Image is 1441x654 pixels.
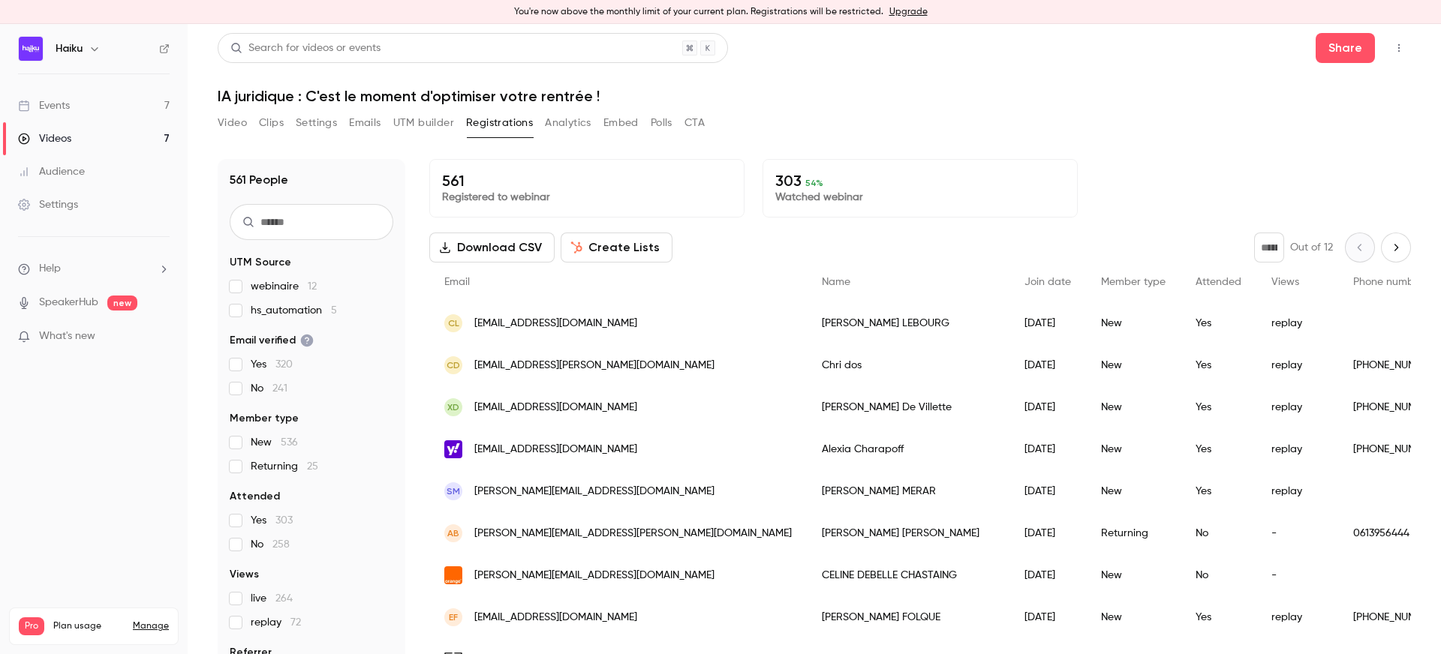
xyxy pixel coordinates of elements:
div: New [1086,344,1181,386]
div: [PERSON_NAME] MERAR [807,470,1009,512]
div: Yes [1181,386,1256,428]
span: Member type [230,411,299,426]
div: Videos [18,131,71,146]
span: [PERSON_NAME][EMAIL_ADDRESS][PERSON_NAME][DOMAIN_NAME] [474,526,792,541]
span: [EMAIL_ADDRESS][DOMAIN_NAME] [474,610,637,625]
span: Views [1271,277,1299,287]
span: [PERSON_NAME][EMAIL_ADDRESS][DOMAIN_NAME] [474,484,714,499]
div: Yes [1181,344,1256,386]
span: 12 [308,281,317,292]
span: Attended [1196,277,1241,287]
img: Haiku [19,37,43,61]
div: [DATE] [1009,428,1086,470]
span: 54 % [805,178,823,188]
div: Audience [18,164,85,179]
button: Share [1316,33,1375,63]
div: [PERSON_NAME] De Villette [807,386,1009,428]
span: [EMAIL_ADDRESS][DOMAIN_NAME] [474,316,637,331]
button: Create Lists [561,232,672,262]
span: hs_automation [251,303,337,318]
span: Join date [1024,277,1071,287]
a: Upgrade [889,6,928,18]
a: Manage [133,620,169,632]
div: [PERSON_NAME] LEBOURG [807,302,1009,344]
span: live [251,591,293,606]
span: Email verified [230,333,314,348]
span: 320 [275,359,293,370]
h6: Haiku [56,41,83,56]
button: Polls [651,111,672,135]
div: Yes [1181,470,1256,512]
button: Analytics [545,111,591,135]
button: Emails [349,111,381,135]
div: - [1256,512,1338,554]
span: Phone number [1353,277,1424,287]
div: New [1086,386,1181,428]
p: Out of 12 [1290,240,1333,255]
button: Clips [259,111,284,135]
span: 241 [272,383,287,394]
span: Plan usage [53,620,124,632]
button: Video [218,111,247,135]
div: [DATE] [1009,512,1086,554]
span: XD [447,400,459,414]
div: [DATE] [1009,344,1086,386]
a: SpeakerHub [39,295,98,310]
span: Name [822,277,850,287]
span: 303 [275,515,293,526]
button: Next page [1381,232,1411,262]
span: [EMAIL_ADDRESS][DOMAIN_NAME] [474,442,637,457]
span: 264 [275,593,293,604]
span: [EMAIL_ADDRESS][DOMAIN_NAME] [474,400,637,415]
span: [EMAIL_ADDRESS][PERSON_NAME][DOMAIN_NAME] [474,358,714,373]
span: Returning [251,459,318,474]
p: 303 [775,172,1065,190]
button: CTA [684,111,705,135]
h1: IA juridique : C'est le moment d'optimiser votre rentrée ! [218,87,1411,105]
span: Yes [251,357,293,372]
div: [PERSON_NAME] FOLQUE [807,596,1009,638]
span: Attended [230,489,280,504]
li: help-dropdown-opener [18,261,170,277]
div: Yes [1181,596,1256,638]
span: Member type [1101,277,1166,287]
p: Watched webinar [775,190,1065,205]
div: replay [1256,386,1338,428]
div: New [1086,596,1181,638]
button: Registrations [466,111,533,135]
span: [PERSON_NAME][EMAIL_ADDRESS][DOMAIN_NAME] [474,568,714,583]
div: Yes [1181,428,1256,470]
div: [DATE] [1009,554,1086,596]
div: [PERSON_NAME] [PERSON_NAME] [807,512,1009,554]
div: Yes [1181,302,1256,344]
span: Help [39,261,61,277]
span: 72 [290,617,301,628]
span: Pro [19,617,44,635]
button: Settings [296,111,337,135]
button: Download CSV [429,232,555,262]
div: [DATE] [1009,302,1086,344]
span: webinaire [251,279,317,294]
span: SM [447,484,460,498]
span: New [251,435,298,450]
button: UTM builder [393,111,454,135]
span: replay [251,615,301,630]
div: No [1181,554,1256,596]
div: replay [1256,428,1338,470]
div: Returning [1086,512,1181,554]
p: 561 [442,172,732,190]
div: replay [1256,302,1338,344]
div: replay [1256,344,1338,386]
div: New [1086,554,1181,596]
img: yahoo.fr [444,440,462,458]
div: replay [1256,470,1338,512]
h1: 561 People [230,171,288,189]
span: Views [230,567,259,582]
span: UTM Source [230,255,291,270]
span: 5 [331,305,337,316]
div: Alexia Charapoff [807,428,1009,470]
span: What's new [39,328,95,344]
span: Yes [251,513,293,528]
span: CL [448,316,459,330]
div: CELINE DEBELLE CHASTAING [807,554,1009,596]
